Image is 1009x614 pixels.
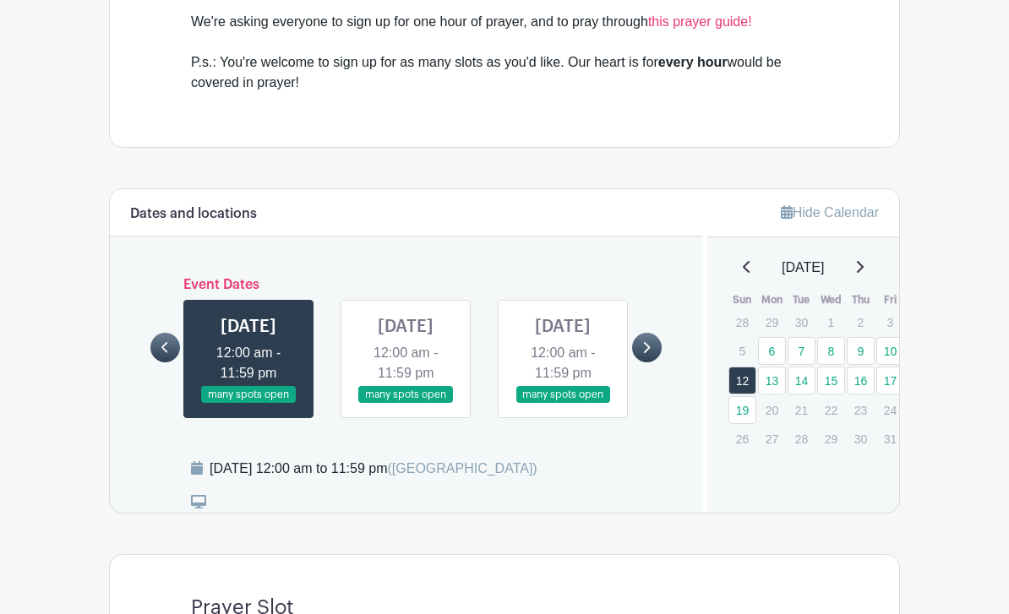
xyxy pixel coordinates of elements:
a: 7 [788,337,815,365]
p: 30 [788,309,815,335]
p: 28 [788,426,815,452]
a: 17 [876,367,904,394]
th: Wed [816,291,846,308]
a: 10 [876,337,904,365]
a: 14 [788,367,815,394]
a: 16 [847,367,875,394]
p: 2 [847,309,875,335]
th: Mon [757,291,787,308]
p: 29 [817,426,845,452]
h6: Event Dates [180,277,632,293]
a: Hide Calendar [781,205,879,220]
span: [DATE] [782,258,824,278]
p: 3 [876,309,904,335]
p: 20 [758,397,786,423]
p: 24 [876,397,904,423]
p: 21 [788,397,815,423]
th: Tue [787,291,816,308]
a: 8 [817,337,845,365]
p: 29 [758,309,786,335]
p: 1 [817,309,845,335]
a: 12 [728,367,756,394]
p: 26 [728,426,756,452]
th: Fri [875,291,905,308]
a: 15 [817,367,845,394]
div: [DATE] 12:00 am to 11:59 pm [210,459,537,479]
a: 6 [758,337,786,365]
a: this prayer guide! [648,14,752,29]
a: 13 [758,367,786,394]
strong: every hour [658,55,728,69]
p: 31 [876,426,904,452]
h6: Dates and locations [130,206,257,222]
p: 30 [847,426,875,452]
th: Thu [846,291,875,308]
p: 23 [847,397,875,423]
p: 27 [758,426,786,452]
th: Sun [728,291,757,308]
span: ([GEOGRAPHIC_DATA]) [387,461,537,475]
p: 28 [728,309,756,335]
a: 19 [728,396,756,424]
p: 5 [728,338,756,364]
p: 22 [817,397,845,423]
a: 9 [847,337,875,365]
